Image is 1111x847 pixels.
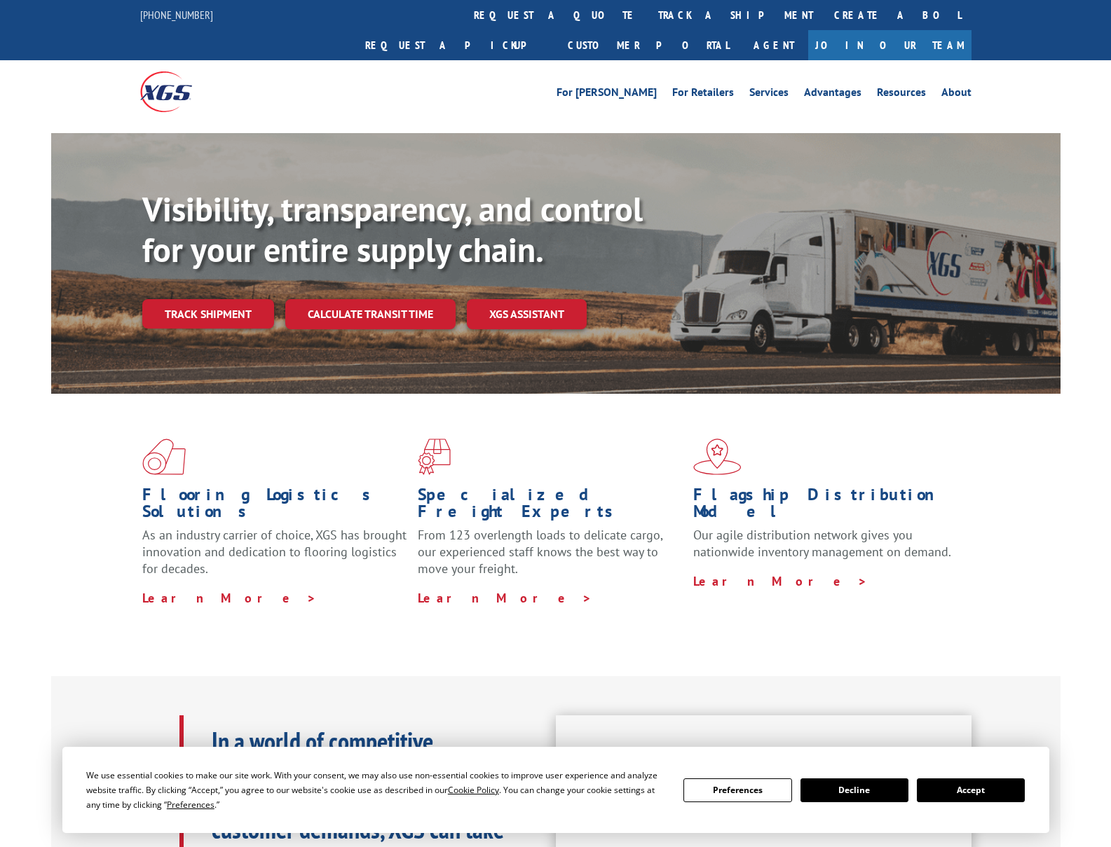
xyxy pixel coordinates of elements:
a: For Retailers [672,87,734,102]
a: For [PERSON_NAME] [557,87,657,102]
span: Preferences [167,799,214,811]
span: Our agile distribution network gives you nationwide inventory management on demand. [693,527,951,560]
a: Track shipment [142,299,274,329]
a: Join Our Team [808,30,972,60]
a: Services [749,87,789,102]
b: Visibility, transparency, and control for your entire supply chain. [142,187,643,271]
a: Agent [739,30,808,60]
p: From 123 overlength loads to delicate cargo, our experienced staff knows the best way to move you... [418,527,683,589]
a: Learn More > [693,573,868,589]
a: Customer Portal [557,30,739,60]
h1: Flagship Distribution Model [693,486,958,527]
a: XGS ASSISTANT [467,299,587,329]
a: About [941,87,972,102]
span: Cookie Policy [448,784,499,796]
a: [PHONE_NUMBER] [140,8,213,22]
img: xgs-icon-focused-on-flooring-red [418,439,451,475]
img: xgs-icon-flagship-distribution-model-red [693,439,742,475]
div: Cookie Consent Prompt [62,747,1049,833]
a: Resources [877,87,926,102]
a: Calculate transit time [285,299,456,329]
a: Request a pickup [355,30,557,60]
h1: Specialized Freight Experts [418,486,683,527]
a: Learn More > [418,590,592,606]
a: Learn More > [142,590,317,606]
button: Decline [800,778,908,802]
div: We use essential cookies to make our site work. With your consent, we may also use non-essential ... [86,768,667,812]
span: As an industry carrier of choice, XGS has brought innovation and dedication to flooring logistics... [142,527,407,577]
button: Preferences [683,778,791,802]
h1: Flooring Logistics Solutions [142,486,407,527]
img: xgs-icon-total-supply-chain-intelligence-red [142,439,186,475]
button: Accept [917,778,1025,802]
a: Advantages [804,87,861,102]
